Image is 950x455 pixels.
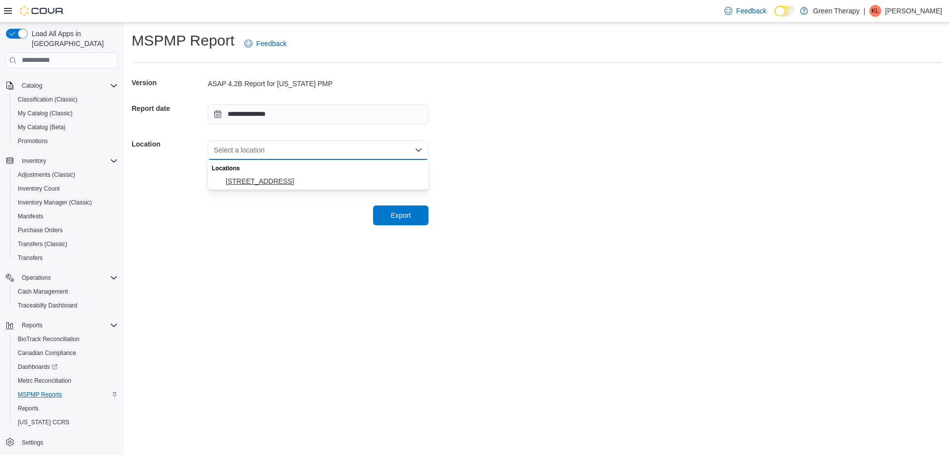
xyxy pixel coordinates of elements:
[18,272,118,284] span: Operations
[208,79,428,89] div: ASAP 4.2B Report for [US_STATE] PMP
[18,96,78,103] span: Classification (Classic)
[2,79,122,93] button: Catalog
[14,361,61,373] a: Dashboards
[10,374,122,388] button: Metrc Reconciliation
[18,437,47,449] a: Settings
[2,435,122,450] button: Settings
[18,404,39,412] span: Reports
[10,346,122,360] button: Canadian Compliance
[18,349,76,357] span: Canadian Compliance
[132,134,206,154] h5: Location
[813,5,859,17] p: Green Therapy
[18,319,47,331] button: Reports
[14,416,73,428] a: [US_STATE] CCRS
[14,347,80,359] a: Canadian Compliance
[18,418,69,426] span: [US_STATE] CCRS
[14,197,118,208] span: Inventory Manager (Classic)
[132,31,235,51] h1: MSPMP Report
[14,210,47,222] a: Manifests
[14,286,118,298] span: Cash Management
[10,223,122,237] button: Purchase Orders
[14,347,118,359] span: Canadian Compliance
[14,121,118,133] span: My Catalog (Beta)
[774,6,795,16] input: Dark Mode
[18,254,43,262] span: Transfers
[20,6,64,16] img: Cova
[10,196,122,209] button: Inventory Manager (Classic)
[18,80,118,92] span: Catalog
[14,361,118,373] span: Dashboards
[10,182,122,196] button: Inventory Count
[736,6,766,16] span: Feedback
[14,224,67,236] a: Purchase Orders
[885,5,942,17] p: [PERSON_NAME]
[14,238,118,250] span: Transfers (Classic)
[18,363,57,371] span: Dashboards
[14,300,81,311] a: Traceabilty Dashboard
[22,157,46,165] span: Inventory
[10,93,122,106] button: Classification (Classic)
[208,174,428,189] button: 5004 Lincoln Rd Ext, Ste: 80
[22,439,43,447] span: Settings
[10,402,122,415] button: Reports
[14,210,118,222] span: Manifests
[10,120,122,134] button: My Catalog (Beta)
[240,34,290,53] a: Feedback
[18,288,68,296] span: Cash Management
[256,39,286,49] span: Feedback
[774,16,775,17] span: Dark Mode
[14,169,79,181] a: Adjustments (Classic)
[10,388,122,402] button: MSPMP Reports
[14,224,118,236] span: Purchase Orders
[14,333,84,345] a: BioTrack Reconciliation
[14,121,70,133] a: My Catalog (Beta)
[14,403,118,414] span: Reports
[214,144,215,156] input: Accessible screen reader label
[208,160,428,174] div: Locations
[18,240,67,248] span: Transfers (Classic)
[28,29,118,49] span: Load All Apps in [GEOGRAPHIC_DATA]
[18,137,48,145] span: Promotions
[208,104,428,124] input: Press the down key to open a popover containing a calendar.
[18,155,118,167] span: Inventory
[18,109,73,117] span: My Catalog (Classic)
[872,5,879,17] span: KL
[18,319,118,331] span: Reports
[18,272,55,284] button: Operations
[18,199,92,206] span: Inventory Manager (Classic)
[22,274,51,282] span: Operations
[18,335,80,343] span: BioTrack Reconciliation
[10,332,122,346] button: BioTrack Reconciliation
[373,205,428,225] button: Export
[18,391,62,399] span: MSPMP Reports
[2,318,122,332] button: Reports
[14,403,43,414] a: Reports
[10,285,122,299] button: Cash Management
[18,302,77,309] span: Traceabilty Dashboard
[10,299,122,312] button: Traceabilty Dashboard
[14,135,52,147] a: Promotions
[10,106,122,120] button: My Catalog (Classic)
[18,155,50,167] button: Inventory
[18,377,71,385] span: Metrc Reconciliation
[869,5,881,17] div: Kyle Lack
[14,169,118,181] span: Adjustments (Classic)
[18,436,118,449] span: Settings
[14,183,118,195] span: Inventory Count
[18,185,60,193] span: Inventory Count
[132,99,206,118] h5: Report date
[10,168,122,182] button: Adjustments (Classic)
[14,197,96,208] a: Inventory Manager (Classic)
[14,107,77,119] a: My Catalog (Classic)
[720,1,770,21] a: Feedback
[391,210,411,220] span: Export
[14,300,118,311] span: Traceabilty Dashboard
[14,107,118,119] span: My Catalog (Classic)
[2,154,122,168] button: Inventory
[14,375,118,387] span: Metrc Reconciliation
[14,389,66,401] a: MSPMP Reports
[10,209,122,223] button: Manifests
[14,389,118,401] span: MSPMP Reports
[18,226,63,234] span: Purchase Orders
[208,160,428,189] div: Choose from the following options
